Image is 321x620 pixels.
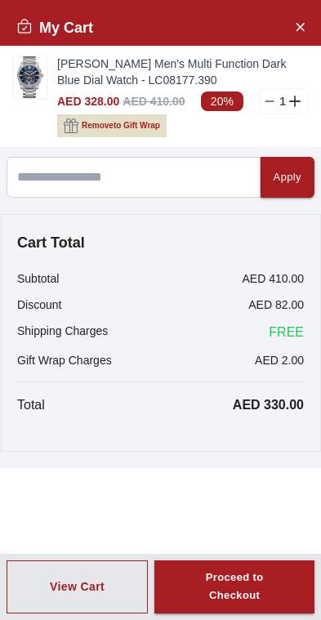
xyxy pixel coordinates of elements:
button: Proceed to Checkout [154,560,314,614]
h2: My Cart [16,16,93,39]
div: Apply [274,168,301,187]
p: Discount [17,297,61,313]
div: Proceed to Checkout [184,569,285,606]
p: 1 [276,93,289,109]
h4: Cart Total [17,231,304,254]
span: Remove to Gift Wrap [82,118,160,134]
a: [PERSON_NAME] Men's Multi Function Dark Blue Dial Watch - LC08177.390 [57,56,308,88]
span: AED 328.00 [57,95,119,108]
p: Total [17,395,45,415]
p: AED 2.00 [255,352,304,368]
p: AED 410.00 [243,270,305,287]
span: AED 410.00 [123,95,185,108]
p: AED 330.00 [233,395,304,415]
span: 20% [201,91,243,111]
img: ... [14,56,47,98]
p: Shipping Charges [17,323,108,342]
div: View Cart [50,578,105,595]
button: Apply [261,157,314,198]
p: Subtotal [17,270,59,287]
button: Removeto Gift Wrap [57,114,167,137]
p: AED 82.00 [248,297,304,313]
button: View Cart [7,560,148,614]
button: Close Account [287,13,313,39]
p: Gift Wrap Charges [17,352,112,368]
span: FREE [269,323,304,342]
